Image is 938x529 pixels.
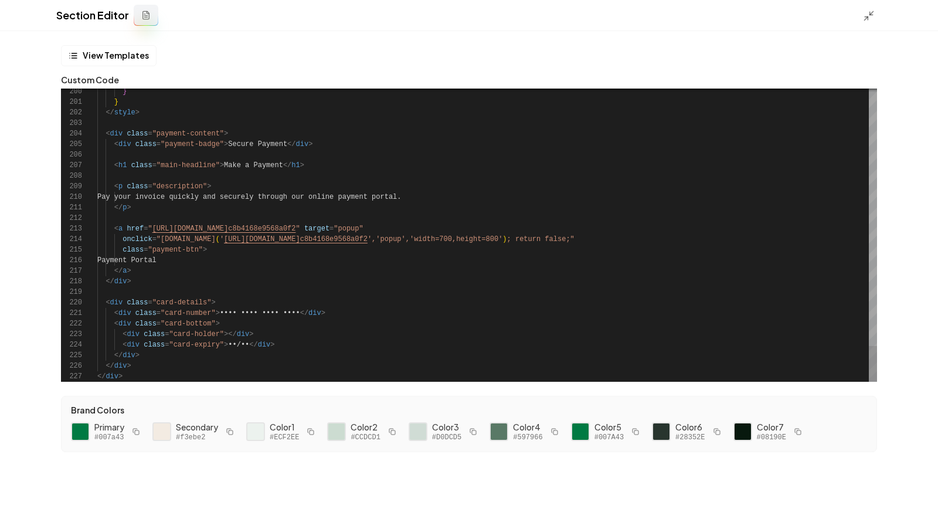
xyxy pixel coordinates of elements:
[757,433,786,442] span: #08190E
[675,433,705,442] span: #28352E
[71,406,867,414] label: Brand Colors
[61,76,877,84] label: Custom Code
[675,421,705,433] span: Color 6
[733,422,752,441] div: Click to copy #08190E
[757,421,786,433] span: Color 7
